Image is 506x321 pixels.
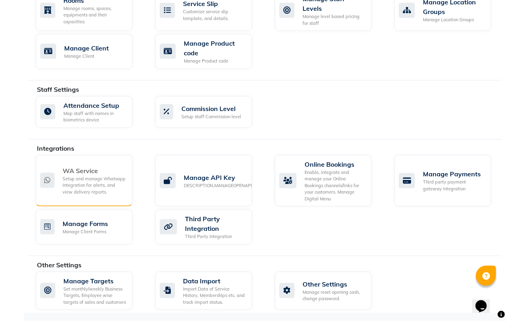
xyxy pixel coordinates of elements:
div: Map staff with names in biometrics device [63,110,126,123]
a: Other SettingsManage reset opening cash, change password. [275,272,382,310]
div: Manage rooms, spaces, equipments and their capacities. [63,5,126,25]
div: Setup staff Commission level [181,113,241,120]
a: Data ImportImport Data of Service History, Memberships etc. and track import status. [155,272,263,310]
a: Manage ClientManage Client [36,34,143,69]
a: Manage Product codeManage Product code [155,34,263,69]
div: Manage Client [64,43,109,53]
a: Attendance SetupMap staff with names in biometrics device [36,96,143,128]
div: Attendance Setup [63,101,126,110]
div: Commission Level [181,104,241,113]
div: Online Bookings [305,159,365,169]
div: Third Party Integration [185,233,246,240]
div: Manage level based pricing for staff [303,13,365,26]
div: Manage Targets [63,276,126,286]
div: Import Data of Service History, Memberships etc. and track import status. [183,286,246,306]
a: Online BookingsEnable, integrate and manage your Online Bookings channels/links for your customer... [275,155,382,207]
div: Set monthly/weekly Business Targets, Employee wise targets of sales and customers [63,286,126,306]
div: Manage reset opening cash, change password. [303,289,365,302]
div: Manage Product code [184,58,246,65]
div: Manage Client [64,53,109,60]
div: Manage Forms [63,219,108,228]
div: Manage Client Forms [63,228,108,235]
div: DESCRIPTION.MANAGEOPENAPI [184,182,252,189]
a: Third Party IntegrationThird Party Integration [155,210,263,244]
div: Third party payment gateway integration [423,179,485,192]
div: Setup and manage Whatsapp Integration for alerts, and view delivery reports. [63,176,126,196]
a: Manage TargetsSet monthly/weekly Business Targets, Employee wise targets of sales and customers [36,272,143,310]
div: Customize service slip template, and details. [183,8,246,22]
div: Manage API Key [184,173,252,182]
div: Third Party Integration [185,214,246,233]
iframe: chat widget [472,289,498,313]
div: Data Import [183,276,246,286]
a: Manage FormsManage Client Forms [36,210,143,244]
div: Manage Product code [184,38,246,58]
div: Enable, integrate and manage your Online Bookings channels/links for your customers. Manage Digit... [305,169,365,202]
a: Manage API KeyDESCRIPTION.MANAGEOPENAPI [155,155,263,207]
a: Commission LevelSetup staff Commission level [155,96,263,128]
a: WA ServiceSetup and manage Whatsapp Integration for alerts, and view delivery reports. [36,155,143,207]
div: Manage Location Groups [423,16,485,23]
div: WA Service [63,166,126,176]
div: Other Settings [303,279,365,289]
a: Manage PaymentsThird party payment gateway integration [394,155,502,207]
div: Manage Payments [423,169,485,179]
